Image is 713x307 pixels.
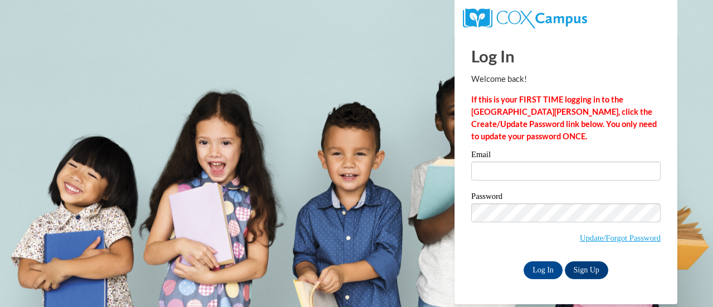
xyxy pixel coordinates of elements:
label: Password [471,192,661,203]
strong: If this is your FIRST TIME logging in to the [GEOGRAPHIC_DATA][PERSON_NAME], click the Create/Upd... [471,95,657,141]
input: Log In [524,261,563,279]
label: Email [471,150,661,162]
a: Sign Up [565,261,608,279]
a: COX Campus [463,13,587,22]
p: Welcome back! [471,73,661,85]
img: COX Campus [463,8,587,28]
a: Update/Forgot Password [580,233,661,242]
h1: Log In [471,45,661,67]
